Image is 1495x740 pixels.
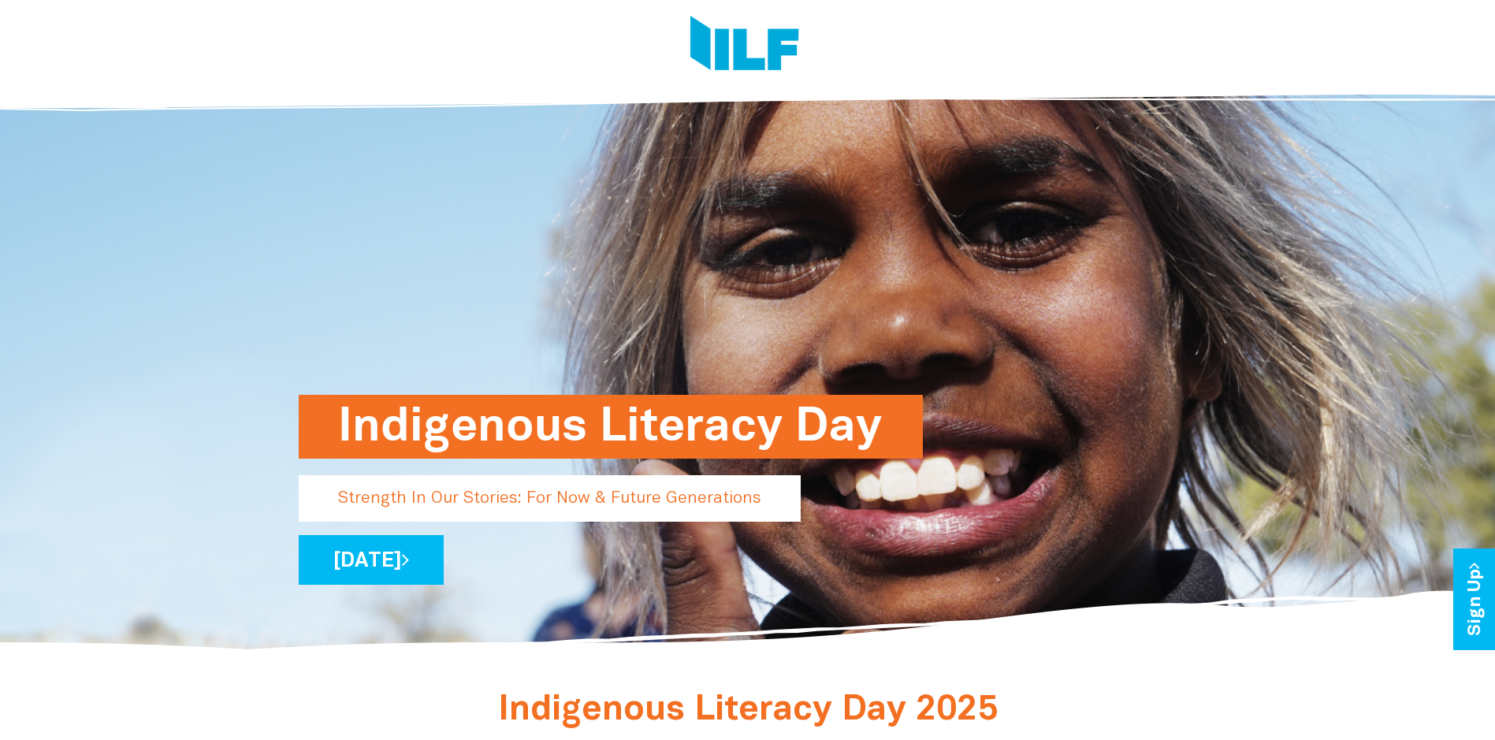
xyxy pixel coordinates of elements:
[690,16,799,75] img: Logo
[299,535,444,585] a: [DATE]
[338,395,883,459] h1: Indigenous Literacy Day
[299,475,801,522] p: Strength In Our Stories: For Now & Future Generations
[498,694,998,727] span: Indigenous Literacy Day 2025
